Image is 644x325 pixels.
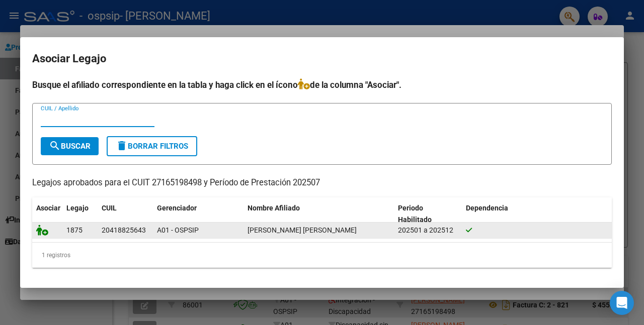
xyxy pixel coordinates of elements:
datatable-header-cell: Periodo Habilitado [394,197,462,231]
span: Borrar Filtros [116,142,188,151]
p: Legajos aprobados para el CUIT 27165198498 y Período de Prestación 202507 [32,177,612,189]
datatable-header-cell: Legajo [62,197,98,231]
div: Open Intercom Messenger [610,291,634,315]
span: Nombre Afiliado [248,204,300,212]
span: MORENO LEANDRO VALENTIN [248,226,357,234]
span: CUIL [102,204,117,212]
span: Gerenciador [157,204,197,212]
datatable-header-cell: Dependencia [462,197,612,231]
button: Borrar Filtros [107,136,197,156]
span: Buscar [49,142,91,151]
mat-icon: delete [116,140,128,152]
div: 202501 a 202512 [398,225,458,236]
span: 1875 [66,226,83,234]
datatable-header-cell: Nombre Afiliado [244,197,394,231]
datatable-header-cell: Asociar [32,197,62,231]
div: 1 registros [32,243,612,268]
span: Dependencia [466,204,508,212]
button: Buscar [41,137,99,155]
datatable-header-cell: CUIL [98,197,153,231]
datatable-header-cell: Gerenciador [153,197,244,231]
mat-icon: search [49,140,61,152]
span: A01 - OSPSIP [157,226,199,234]
span: Legajo [66,204,89,212]
h2: Asociar Legajo [32,49,612,68]
span: Asociar [36,204,60,212]
span: Periodo Habilitado [398,204,432,224]
h4: Busque el afiliado correspondiente en la tabla y haga click en el ícono de la columna "Asociar". [32,78,612,91]
div: 20418825643 [102,225,146,236]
